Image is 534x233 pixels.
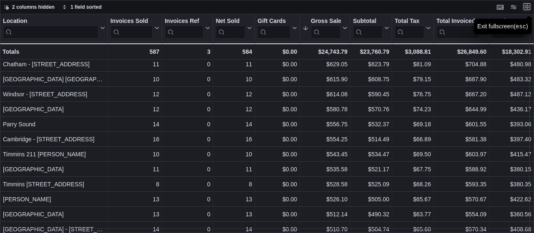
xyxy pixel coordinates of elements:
[477,22,528,31] div: Exit fullscreen ( )
[492,119,531,129] div: $393.06
[111,18,153,25] div: Invoices Sold
[111,18,153,39] div: Invoices Sold
[165,119,210,129] div: 0
[3,164,105,174] div: [GEOGRAPHIC_DATA]
[492,59,531,69] div: $480.98
[436,164,486,174] div: $588.92
[492,104,531,114] div: $436.17
[216,149,252,159] div: 10
[257,209,297,219] div: $0.00
[395,164,431,174] div: $67.75
[395,18,424,25] div: Total Tax
[216,134,252,144] div: 16
[492,179,531,189] div: $380.35
[311,18,341,25] div: Gross Sales
[302,89,348,99] div: $614.08
[111,149,159,159] div: 10
[492,209,531,219] div: $360.56
[257,74,297,84] div: $0.00
[216,18,245,25] div: Net Sold
[216,47,252,57] div: 584
[165,47,210,57] div: 3
[3,104,105,114] div: [GEOGRAPHIC_DATA]
[3,179,105,189] div: Timmins [STREET_ADDRESS]
[495,2,505,12] button: Keyboard shortcuts
[492,194,531,204] div: $422.62
[257,18,290,39] div: Gift Card Sales
[395,18,424,39] div: Total Tax
[165,74,210,84] div: 0
[353,74,389,84] div: $608.75
[3,59,105,69] div: Chatham - [STREET_ADDRESS]
[492,89,531,99] div: $487.12
[353,134,389,144] div: $514.49
[111,194,159,204] div: 13
[3,134,105,144] div: Cambridge - [STREET_ADDRESS]
[216,209,252,219] div: 13
[492,134,531,144] div: $397.40
[436,59,486,69] div: $704.88
[353,179,389,189] div: $525.09
[111,179,159,189] div: 8
[111,209,159,219] div: 13
[12,4,55,10] span: 2 columns hidden
[302,179,348,189] div: $528.58
[165,134,210,144] div: 0
[353,89,389,99] div: $590.45
[302,134,348,144] div: $554.25
[111,134,159,144] div: 16
[302,18,348,39] button: Gross Sales
[395,134,431,144] div: $66.89
[165,89,210,99] div: 0
[3,149,105,159] div: Timmins 211 [PERSON_NAME]
[302,149,348,159] div: $543.45
[257,18,297,39] button: Gift Cards
[492,18,524,39] div: Total Cost
[257,194,297,204] div: $0.00
[302,164,348,174] div: $535.58
[353,194,389,204] div: $505.00
[111,104,159,114] div: 12
[353,119,389,129] div: $532.37
[216,74,252,84] div: 10
[492,47,531,57] div: $18,302.91
[3,74,105,84] div: [GEOGRAPHIC_DATA] [GEOGRAPHIC_DATA] [GEOGRAPHIC_DATA]
[395,47,431,57] div: $3,088.81
[111,164,159,174] div: 11
[216,119,252,129] div: 14
[165,59,210,69] div: 0
[436,149,486,159] div: $603.97
[257,18,290,25] div: Gift Cards
[395,74,431,84] div: $79.15
[353,164,389,174] div: $521.17
[216,179,252,189] div: 8
[516,23,526,30] kbd: esc
[395,149,431,159] div: $69.50
[3,119,105,129] div: Parry Sound
[257,164,297,174] div: $0.00
[257,47,297,57] div: $0.00
[436,104,486,114] div: $644.99
[216,89,252,99] div: 12
[353,59,389,69] div: $623.79
[436,18,480,25] div: Total Invoiced
[3,18,105,39] button: Location
[111,89,159,99] div: 12
[395,104,431,114] div: $74.23
[3,18,98,25] div: Location
[216,18,252,39] button: Net Sold
[302,194,348,204] div: $526.10
[165,209,210,219] div: 0
[302,47,348,57] div: $24,743.79
[395,194,431,204] div: $65.67
[395,59,431,69] div: $81.09
[395,179,431,189] div: $68.26
[436,194,486,204] div: $570.67
[111,74,159,84] div: 10
[257,59,297,69] div: $0.00
[353,18,383,25] div: Subtotal
[492,18,524,25] div: Total Cost
[165,149,210,159] div: 0
[395,209,431,219] div: $63.77
[165,104,210,114] div: 0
